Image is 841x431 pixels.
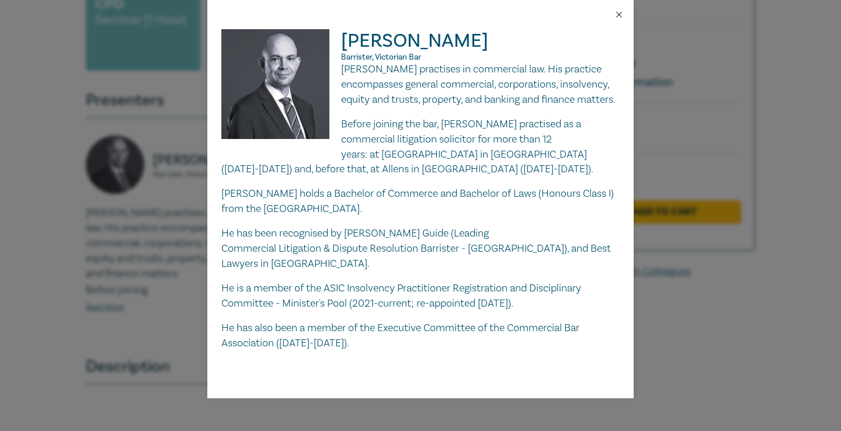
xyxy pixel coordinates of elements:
p: [PERSON_NAME] practises in commercial law. His practice encompasses general commercial, corporati... [221,62,620,107]
p: Before joining the bar, [PERSON_NAME] practised as a commercial litigation solicitor for more tha... [221,117,620,178]
h2: [PERSON_NAME] [221,29,620,62]
p: [PERSON_NAME] holds a Bachelor of Commerce and Bachelor of Laws (Honours Class I) from the [GEOGR... [221,186,620,217]
p: He has been recognised by [PERSON_NAME] Guide (Leading Commercial Litigation & Dispute Resolution... [221,226,620,272]
button: Close [614,9,624,20]
img: Sergio Freire [221,29,341,151]
p: He has also been a member of the Executive Committee of the Commercial Bar Association ([DATE]-[D... [221,321,620,351]
span: Barrister, Victorian Bar [341,52,421,62]
p: He is a member of the ASIC Insolvency Practitioner Registration and Disciplinary Committee - Mini... [221,281,620,311]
